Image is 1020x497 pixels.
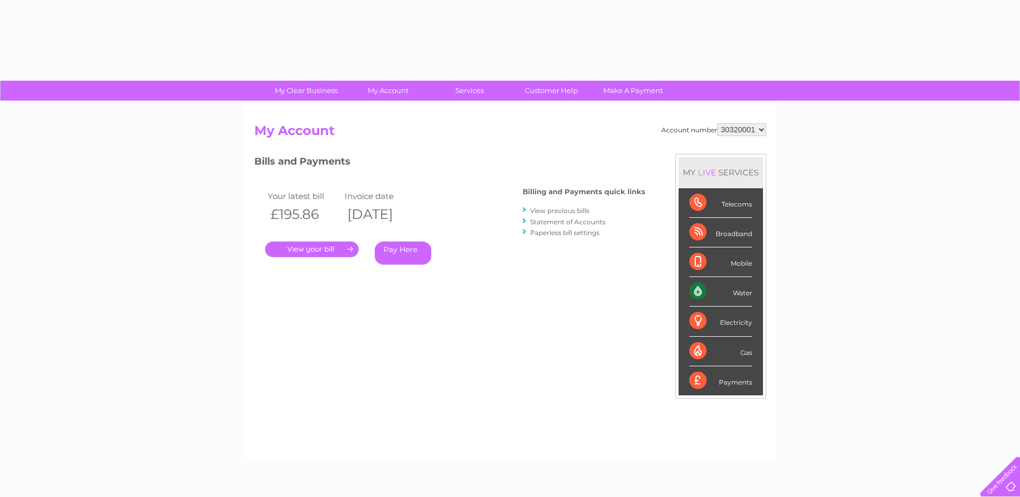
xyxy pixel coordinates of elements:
[523,188,645,196] h4: Billing and Payments quick links
[530,218,605,226] a: Statement of Accounts
[589,81,677,101] a: Make A Payment
[265,203,343,225] th: £195.86
[342,203,419,225] th: [DATE]
[689,247,752,277] div: Mobile
[689,337,752,366] div: Gas
[696,167,718,177] div: LIVE
[425,81,514,101] a: Services
[689,277,752,307] div: Water
[254,123,766,144] h2: My Account
[661,123,766,136] div: Account number
[265,242,359,257] a: .
[254,154,645,173] h3: Bills and Payments
[530,207,589,215] a: View previous bills
[689,307,752,336] div: Electricity
[344,81,432,101] a: My Account
[689,188,752,218] div: Telecoms
[679,157,763,188] div: MY SERVICES
[507,81,596,101] a: Customer Help
[689,218,752,247] div: Broadband
[262,81,351,101] a: My Clear Business
[265,189,343,203] td: Your latest bill
[342,189,419,203] td: Invoice date
[375,242,431,265] a: Pay Here
[530,229,600,237] a: Paperless bill settings
[689,366,752,395] div: Payments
